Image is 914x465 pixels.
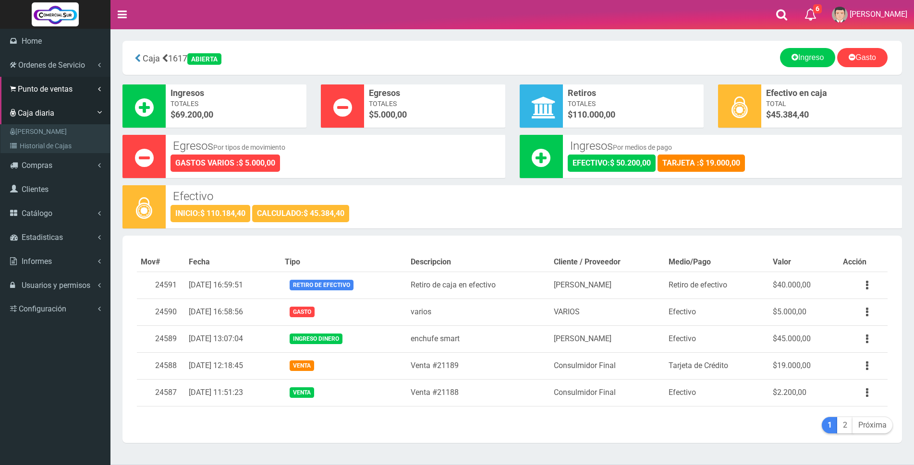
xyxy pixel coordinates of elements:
[32,2,79,26] img: Logo grande
[568,155,656,172] div: EFECTIVO:
[185,298,280,325] td: [DATE] 16:58:56
[769,253,840,272] th: Valor
[187,53,221,65] div: ABIERTA
[19,304,66,313] span: Configuración
[813,4,822,13] span: 6
[137,352,185,379] td: 24588
[185,272,280,298] td: [DATE] 16:59:51
[213,143,285,151] small: Por tipos de movimiento
[766,108,897,121] span: $
[171,87,302,99] span: Ingresos
[22,257,52,266] span: Informes
[22,209,52,218] span: Catálogo
[665,298,768,325] td: Efectivo
[171,155,280,172] div: GASTOS VARIOS :
[828,420,832,429] b: 1
[610,158,651,167] strong: $ 50.200,00
[850,10,907,19] span: [PERSON_NAME]
[550,272,665,298] td: [PERSON_NAME]
[185,325,280,352] td: [DATE] 13:07:04
[185,253,280,272] th: Fecha
[22,36,42,46] span: Home
[290,307,315,317] span: Gasto
[665,379,768,406] td: Efectivo
[568,108,699,121] span: $
[200,209,245,218] strong: $ 110.184,40
[550,352,665,379] td: Consulmidor Final
[137,325,185,352] td: 24589
[173,190,895,203] h3: Efectivo
[766,87,897,99] span: Efectivo en caja
[769,379,840,406] td: $2.200,00
[570,140,895,152] h3: Ingresos
[550,379,665,406] td: Consulmidor Final
[290,334,342,344] span: Ingreso dinero
[780,48,835,67] a: Ingreso
[175,109,213,119] font: 69.200,00
[832,7,848,23] img: User Image
[769,325,840,352] td: $45.000,00
[171,108,302,121] span: $
[374,109,407,119] font: 5.000,00
[769,298,840,325] td: $5.000,00
[550,298,665,325] td: VARIOS
[130,48,385,68] div: 1617
[304,209,344,218] strong: $ 45.384,40
[665,352,768,379] td: Tarjeta de Crédito
[22,161,52,170] span: Compras
[613,143,672,151] small: Por medios de pago
[665,253,768,272] th: Medio/Pago
[837,417,853,434] a: 2
[769,352,840,379] td: $19.000,00
[407,325,550,352] td: enchufe smart
[185,352,280,379] td: [DATE] 12:18:45
[658,155,745,172] div: TARJETA :
[239,158,275,167] strong: $ 5.000,00
[3,124,110,139] a: [PERSON_NAME]
[853,417,892,434] a: Próxima
[18,60,85,70] span: Ordenes de Servicio
[699,158,740,167] strong: $ 19.000,00
[143,53,160,63] span: Caja
[290,280,353,290] span: Retiro de efectivo
[252,205,349,222] div: CALCULADO:
[171,205,250,222] div: INICIO:
[290,387,314,397] span: Venta
[18,84,73,94] span: Punto de ventas
[550,325,665,352] td: [PERSON_NAME]
[407,379,550,406] td: Venta #21188
[550,253,665,272] th: Cliente / Proveedor
[837,48,888,67] a: Gasto
[573,109,615,119] font: 110.000,00
[407,298,550,325] td: varios
[281,253,407,272] th: Tipo
[22,185,49,194] span: Clientes
[839,253,888,272] th: Acción
[185,379,280,406] td: [DATE] 11:51:23
[369,87,500,99] span: Egresos
[665,325,768,352] td: Efectivo
[137,298,185,325] td: 24590
[22,281,90,290] span: Usuarios y permisos
[369,108,500,121] span: $
[369,99,500,108] span: Totales
[137,272,185,298] td: 24591
[407,253,550,272] th: Descripcion
[407,272,550,298] td: Retiro de caja en efectivo
[290,360,314,370] span: Venta
[137,253,185,272] th: Mov#
[771,109,809,119] span: 45.384,40
[568,87,699,99] span: Retiros
[22,233,63,242] span: Estadisticas
[3,139,110,153] a: Historial de Cajas
[137,379,185,406] td: 24587
[18,108,54,118] span: Caja diaria
[171,99,302,108] span: Totales
[568,99,699,108] span: Totales
[766,99,897,108] span: Total
[769,272,840,298] td: $40.000,00
[173,140,498,152] h3: Egresos
[665,272,768,298] td: Retiro de efectivo
[407,352,550,379] td: Venta #21189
